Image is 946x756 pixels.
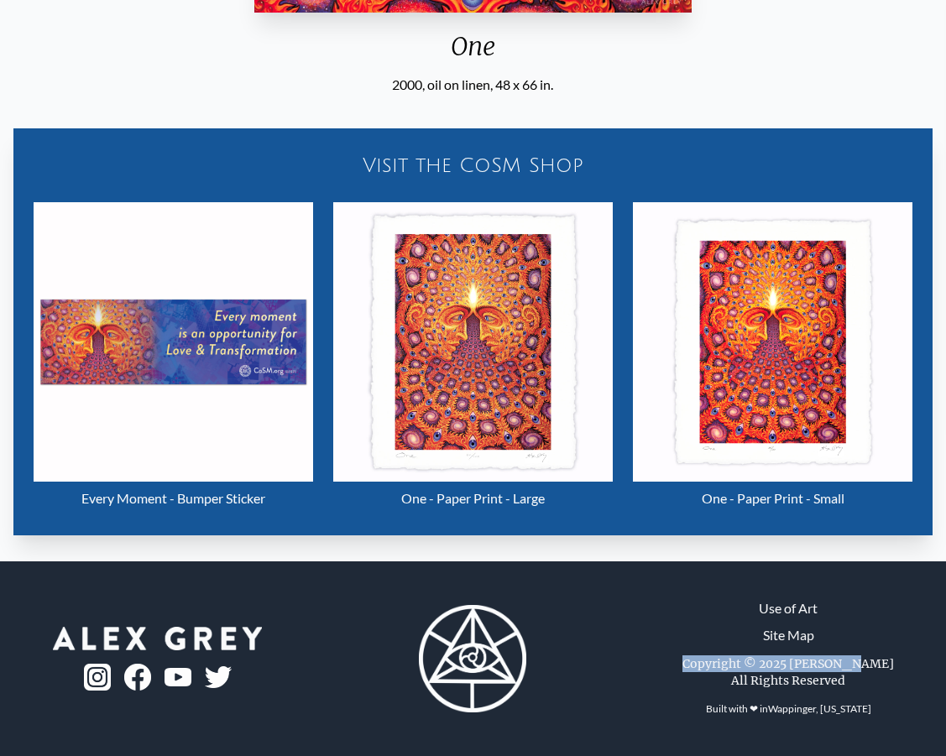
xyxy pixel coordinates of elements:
[165,668,191,687] img: youtube-logo.png
[633,202,912,482] img: One - Paper Print - Small
[763,625,814,645] a: Site Map
[333,482,613,515] div: One - Paper Print - Large
[699,696,878,722] div: Built with ❤ in
[248,31,698,75] div: One
[205,666,232,688] img: twitter-logo.png
[768,702,871,715] a: Wappinger, [US_STATE]
[84,664,111,691] img: ig-logo.png
[731,672,845,689] div: All Rights Reserved
[124,664,151,691] img: fb-logo.png
[759,598,818,618] a: Use of Art
[248,75,698,95] div: 2000, oil on linen, 48 x 66 in.
[682,655,894,672] div: Copyright © 2025 [PERSON_NAME]
[34,202,313,482] img: Every Moment - Bumper Sticker
[633,202,912,515] a: One - Paper Print - Small
[633,482,912,515] div: One - Paper Print - Small
[333,202,613,482] img: One - Paper Print - Large
[333,202,613,515] a: One - Paper Print - Large
[24,138,922,192] a: Visit the CoSM Shop
[34,482,313,515] div: Every Moment - Bumper Sticker
[34,202,313,515] a: Every Moment - Bumper Sticker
